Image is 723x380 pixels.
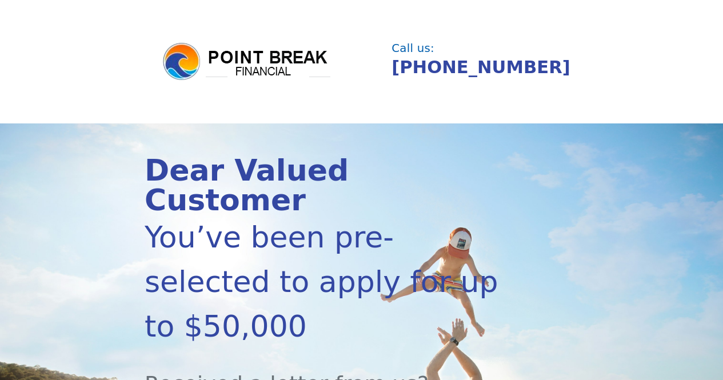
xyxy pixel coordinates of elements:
[145,155,513,215] div: Dear Valued Customer
[161,41,333,82] img: logo.png
[392,43,572,54] div: Call us:
[392,57,570,77] a: [PHONE_NUMBER]
[145,215,513,349] div: You’ve been pre-selected to apply for up to $50,000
